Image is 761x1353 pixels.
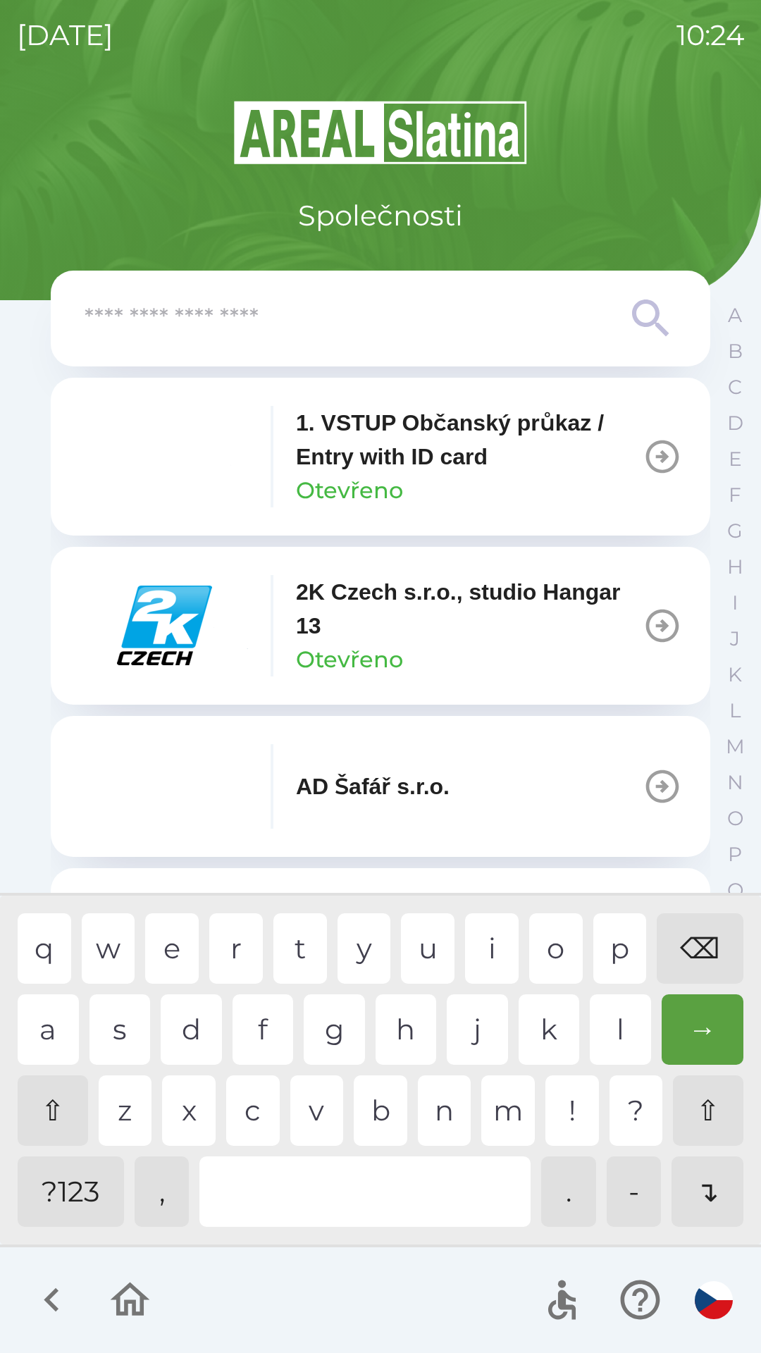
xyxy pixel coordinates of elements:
p: I [732,591,738,615]
p: M [726,734,745,759]
img: 79c93659-7a2c-460d-85f3-2630f0b529cc.png [79,414,248,499]
img: Logo [51,99,710,166]
p: O [727,806,743,831]
img: 46855577-05aa-44e5-9e88-426d6f140dc0.png [79,583,248,668]
button: K [717,657,753,693]
button: G [717,513,753,549]
button: B [717,333,753,369]
p: Q [727,878,743,903]
button: Agromex s.r.o.Otevřeno [51,868,710,1009]
button: O [717,801,753,836]
p: AD Šafář s.r.o. [296,770,450,803]
p: G [727,519,743,543]
button: F [717,477,753,513]
button: P [717,836,753,872]
p: F [729,483,741,507]
p: N [727,770,743,795]
p: L [729,698,741,723]
p: C [728,375,742,400]
p: 2K Czech s.r.o., studio Hangar 13 [296,575,643,643]
button: AD Šafář s.r.o. [51,716,710,857]
button: C [717,369,753,405]
img: cs flag [695,1281,733,1319]
button: J [717,621,753,657]
p: Otevřeno [296,643,403,676]
p: 10:24 [676,14,744,56]
img: fe4c8044-c89c-4fb5-bacd-c2622eeca7e4.png [79,744,248,829]
button: 2K Czech s.r.o., studio Hangar 13Otevřeno [51,547,710,705]
button: N [717,765,753,801]
button: I [717,585,753,621]
button: D [717,405,753,441]
p: Společnosti [298,194,463,237]
p: K [728,662,742,687]
p: Otevřeno [296,474,403,507]
button: E [717,441,753,477]
p: J [730,626,740,651]
button: Q [717,872,753,908]
p: D [727,411,743,435]
p: B [728,339,743,364]
button: M [717,729,753,765]
button: A [717,297,753,333]
button: H [717,549,753,585]
button: 1. VSTUP Občanský průkaz / Entry with ID cardOtevřeno [51,378,710,536]
button: L [717,693,753,729]
p: H [727,555,743,579]
p: A [728,303,742,328]
p: P [728,842,742,867]
p: 1. VSTUP Občanský průkaz / Entry with ID card [296,406,643,474]
p: E [729,447,742,471]
p: [DATE] [17,14,113,56]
